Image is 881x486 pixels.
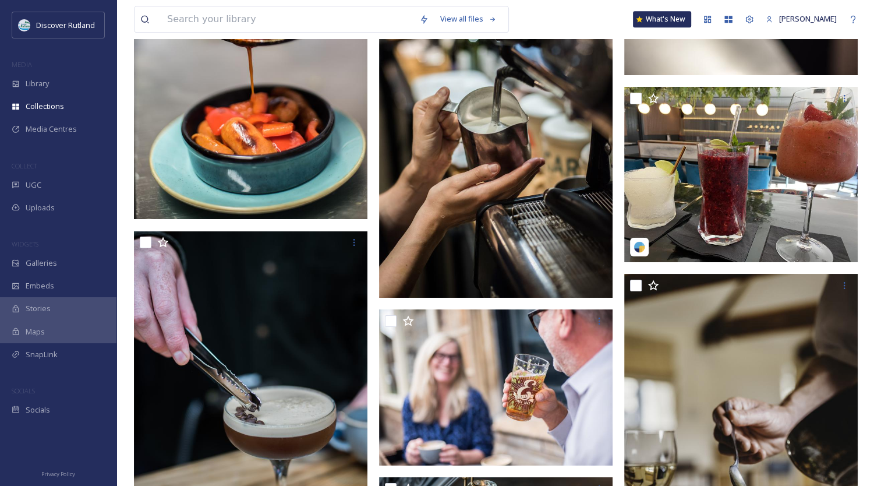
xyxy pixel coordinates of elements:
span: [PERSON_NAME] [779,13,837,24]
img: DiscoverRutlandlog37F0B7.png [19,19,30,31]
span: Galleries [26,258,57,269]
span: COLLECT [12,161,37,170]
img: ovation_bar (Instagram) Cocktails.jpg [624,87,858,262]
span: Uploads [26,202,55,213]
img: snapsea-logo.png [634,241,645,253]
span: SOCIALS [12,386,35,395]
span: Privacy Policy [41,470,75,478]
span: WIDGETS [12,240,38,248]
span: Library [26,78,49,89]
input: Search your library [161,6,413,32]
span: Media Centres [26,124,77,135]
span: UGC [26,179,41,191]
a: What's New [633,11,691,27]
span: Socials [26,404,50,415]
a: [PERSON_NAME] [760,8,843,30]
a: View all files [434,8,503,30]
span: Maps [26,326,45,337]
img: MGP_5175.jpg [379,309,613,466]
span: Collections [26,101,64,112]
span: MEDIA [12,60,32,69]
span: Stories [26,303,51,314]
span: Discover Rutland [36,20,95,30]
span: SnapLink [26,349,58,360]
span: Embeds [26,280,54,291]
a: Privacy Policy [41,466,75,480]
